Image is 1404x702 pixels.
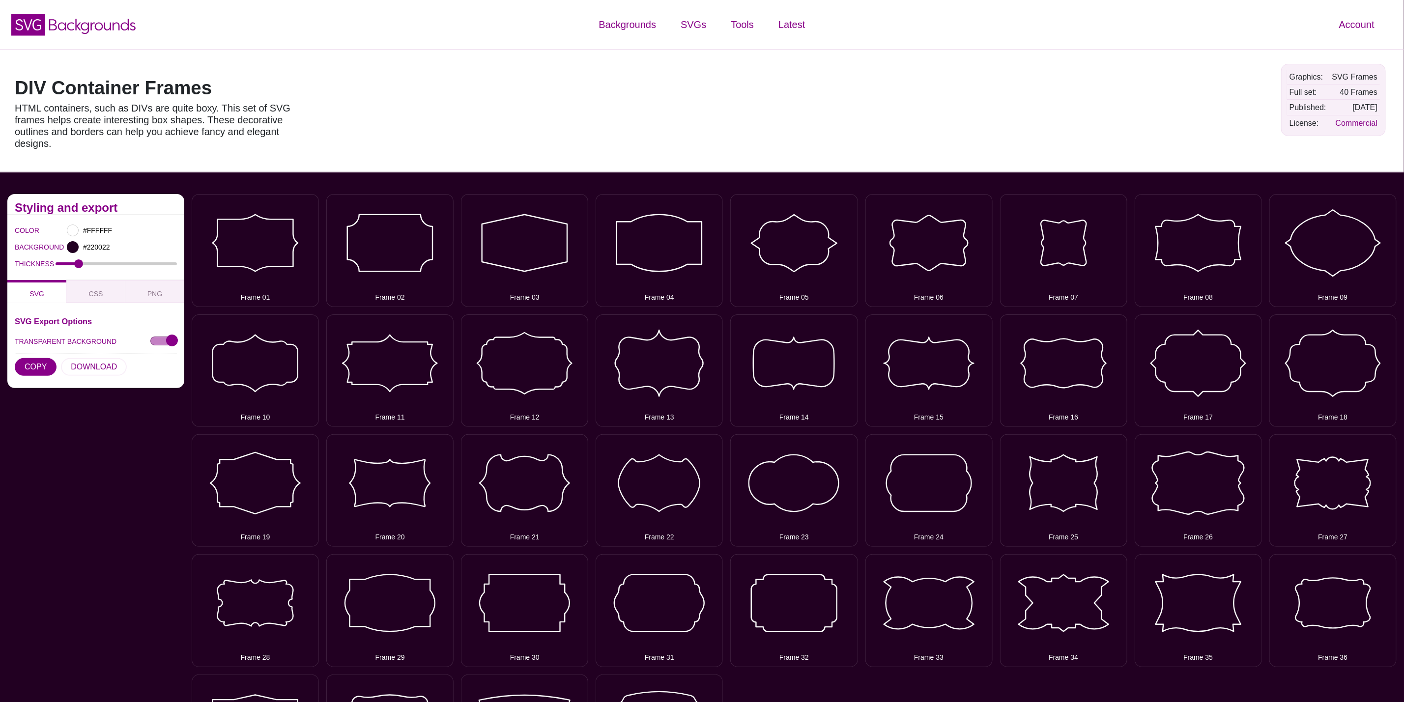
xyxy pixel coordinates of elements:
td: SVG Frames [1330,70,1380,84]
button: Frame 01 [192,194,319,307]
a: Commercial [1336,119,1377,127]
button: Frame 04 [596,194,723,307]
button: Frame 29 [326,554,454,667]
h3: SVG Export Options [15,317,177,325]
button: Frame 03 [461,194,588,307]
button: Frame 28 [192,554,319,667]
button: Frame 19 [192,434,319,547]
a: SVGs [668,10,718,39]
button: Frame 21 [461,434,588,547]
a: Backgrounds [586,10,668,39]
a: Account [1327,10,1387,39]
button: Frame 32 [730,554,858,667]
button: Frame 26 [1135,434,1262,547]
td: License: [1287,116,1329,130]
button: Frame 15 [865,314,993,427]
button: Frame 07 [1000,194,1127,307]
button: Frame 23 [730,434,858,547]
button: Frame 22 [596,434,723,547]
button: Frame 02 [326,194,454,307]
button: Frame 08 [1135,194,1262,307]
button: Frame 06 [865,194,993,307]
button: Frame 27 [1269,434,1397,547]
p: HTML containers, such as DIVs are quite boxy. This set of SVG frames helps create interesting box... [15,102,295,149]
label: TRANSPARENT BACKGROUND [15,335,116,348]
span: CSS [89,290,103,298]
button: Frame 36 [1269,554,1397,667]
h2: Styling and export [15,204,177,212]
td: 40 Frames [1330,85,1380,99]
label: THICKNESS [15,257,56,270]
button: Frame 09 [1269,194,1397,307]
td: [DATE] [1330,100,1380,114]
button: Frame 30 [461,554,588,667]
button: Frame 35 [1135,554,1262,667]
button: Frame 11 [326,314,454,427]
button: Frame 25 [1000,434,1127,547]
button: Frame 12 [461,314,588,427]
button: Frame 33 [865,554,993,667]
button: COPY [15,358,57,376]
a: Tools [718,10,766,39]
button: Frame 20 [326,434,454,547]
button: Frame 31 [596,554,723,667]
td: Full set: [1287,85,1329,99]
td: Published: [1287,100,1329,114]
button: Frame 24 [865,434,993,547]
button: CSS [66,280,125,303]
button: Frame 14 [730,314,858,427]
button: Frame 18 [1269,314,1397,427]
h1: DIV Container Frames [15,79,295,97]
label: COLOR [15,224,27,237]
button: Frame 10 [192,314,319,427]
span: PNG [147,290,162,298]
td: Graphics: [1287,70,1329,84]
button: PNG [125,280,184,303]
a: Latest [766,10,817,39]
button: Frame 17 [1135,314,1262,427]
button: DOWNLOAD [61,358,127,376]
button: Frame 16 [1000,314,1127,427]
button: Frame 34 [1000,554,1127,667]
label: BACKGROUND [15,241,27,253]
button: Frame 13 [596,314,723,427]
button: Frame 05 [730,194,858,307]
